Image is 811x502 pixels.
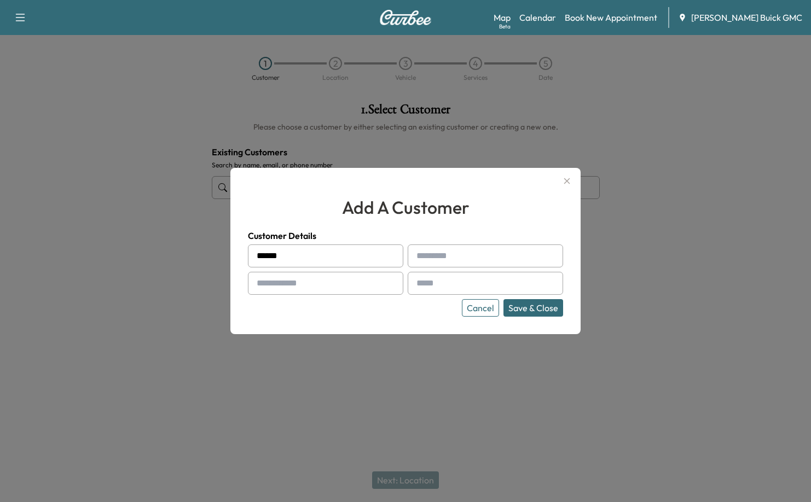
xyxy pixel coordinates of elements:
a: Book New Appointment [565,11,657,24]
img: Curbee Logo [379,10,432,25]
span: [PERSON_NAME] Buick GMC [691,11,802,24]
a: Calendar [519,11,556,24]
h4: Customer Details [248,229,563,242]
a: MapBeta [494,11,511,24]
button: Save & Close [503,299,563,317]
h2: add a customer [248,194,563,220]
div: Beta [499,22,511,31]
button: Cancel [462,299,499,317]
